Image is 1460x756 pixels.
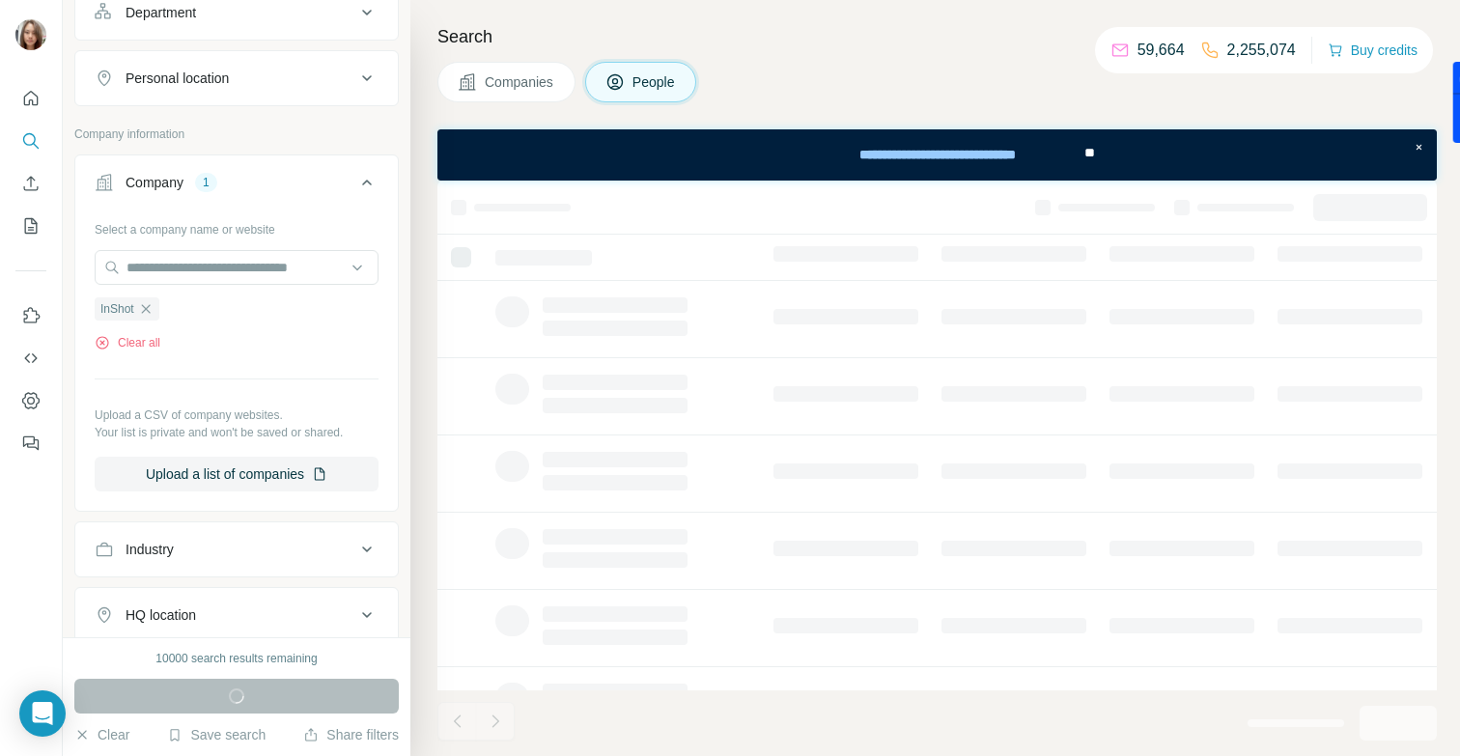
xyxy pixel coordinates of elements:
div: Industry [126,540,174,559]
button: Search [15,124,46,158]
div: Open Intercom Messenger [19,690,66,737]
div: HQ location [126,605,196,625]
p: 2,255,074 [1227,39,1296,62]
button: Save search [167,725,266,744]
iframe: Banner [437,129,1437,181]
button: HQ location [75,592,398,638]
button: Industry [75,526,398,573]
div: Personal location [126,69,229,88]
div: 1 [195,174,217,191]
p: Your list is private and won't be saved or shared. [95,424,379,441]
p: Company information [74,126,399,143]
p: Upload a CSV of company websites. [95,406,379,424]
button: Buy credits [1328,37,1418,64]
button: Share filters [303,725,399,744]
button: Clear all [95,334,160,351]
button: Dashboard [15,383,46,418]
div: Select a company name or website [95,213,379,238]
img: Avatar [15,19,46,50]
button: Enrich CSV [15,166,46,201]
div: 10000 search results remaining [155,650,317,667]
div: Company [126,173,183,192]
button: Upload a list of companies [95,457,379,491]
button: Personal location [75,55,398,101]
button: My lists [15,209,46,243]
span: People [632,72,677,92]
button: Use Surfe on LinkedIn [15,298,46,333]
span: Companies [485,72,555,92]
button: Use Surfe API [15,341,46,376]
button: Quick start [15,81,46,116]
span: InShot [100,300,134,318]
div: Department [126,3,196,22]
button: Clear [74,725,129,744]
p: 59,664 [1137,39,1185,62]
button: Company1 [75,159,398,213]
h4: Search [437,23,1437,50]
button: Feedback [15,426,46,461]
